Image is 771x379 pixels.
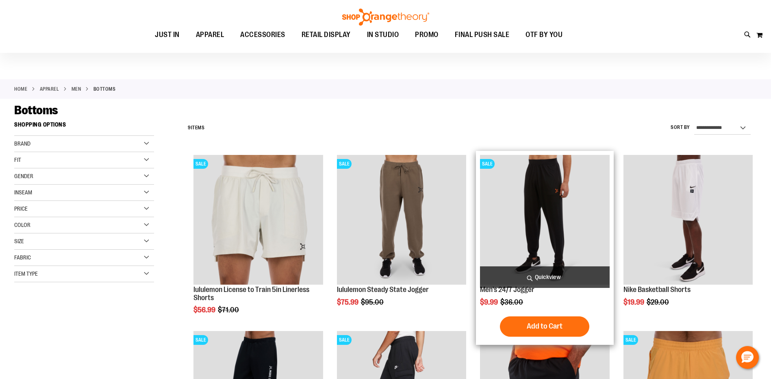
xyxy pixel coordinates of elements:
span: PROMO [415,26,439,44]
a: lululemon License to Train 5in Linerless ShortsSALE [193,155,323,285]
button: Hello, have a question? Let’s chat. [736,346,759,369]
span: SALE [193,335,208,345]
a: JUST IN [147,26,188,44]
span: Fit [14,157,21,163]
img: lululemon License to Train 5in Linerless Shorts [193,155,323,284]
span: APPAREL [196,26,224,44]
span: JUST IN [155,26,180,44]
div: product [476,151,613,344]
button: Add to Cart [500,316,589,337]
h2: Items [188,122,204,134]
strong: Bottoms [93,85,116,93]
a: Quickview [480,266,609,288]
a: FINAL PUSH SALE [447,26,518,44]
a: Nike Basketball Shorts [623,285,691,294]
div: product [333,151,470,327]
span: Inseam [14,189,32,196]
span: RETAIL DISPLAY [302,26,351,44]
a: Product image for Nike Basketball Shorts [623,155,753,285]
span: SALE [193,159,208,169]
span: $29.00 [647,298,670,306]
span: $19.99 [623,298,645,306]
a: Home [14,85,27,93]
a: lululemon Steady State JoggerSALE [337,155,466,285]
span: SALE [480,159,495,169]
span: Brand [14,140,30,147]
span: Bottoms [14,103,58,117]
span: Add to Cart [527,322,563,331]
a: lululemon Steady State Jogger [337,285,429,294]
a: Product image for 24/7 JoggerSALE [480,155,609,285]
span: OTF BY YOU [526,26,563,44]
div: product [189,151,327,335]
a: OTF BY YOU [517,26,571,44]
a: PROMO [407,26,447,44]
strong: Shopping Options [14,118,154,136]
span: $36.00 [500,298,524,306]
span: ACCESSORIES [240,26,285,44]
a: RETAIL DISPLAY [293,26,359,44]
span: $56.99 [193,306,217,314]
a: lululemon License to Train 5in Linerless Shorts [193,285,309,302]
span: Gender [14,173,33,179]
a: ACCESSORIES [232,26,293,44]
label: Sort By [671,124,690,131]
img: Product image for Nike Basketball Shorts [623,155,753,284]
span: Color [14,222,30,228]
span: $9.99 [480,298,499,306]
span: $71.00 [218,306,240,314]
div: product [619,151,757,327]
span: IN STUDIO [367,26,399,44]
img: lululemon Steady State Jogger [337,155,466,284]
span: $95.00 [361,298,385,306]
span: SALE [337,335,352,345]
a: APPAREL [40,85,59,93]
a: APPAREL [188,26,232,44]
span: SALE [623,335,638,345]
span: Size [14,238,24,244]
span: SALE [337,159,352,169]
img: Product image for 24/7 Jogger [480,155,609,284]
span: 9 [188,125,191,131]
span: FINAL PUSH SALE [455,26,510,44]
a: IN STUDIO [359,26,407,44]
span: $75.99 [337,298,360,306]
a: Men's 24/7 Jogger [480,285,534,294]
span: Fabric [14,254,31,261]
span: Price [14,205,28,212]
img: Shop Orangetheory [341,9,430,26]
span: Item Type [14,270,38,277]
a: MEN [72,85,81,93]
